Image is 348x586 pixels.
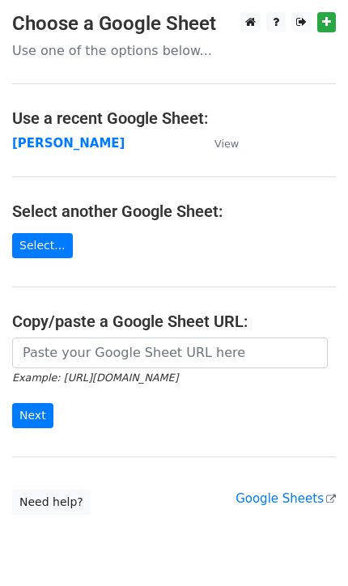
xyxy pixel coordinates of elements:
input: Next [12,403,53,428]
a: View [198,136,239,151]
h3: Choose a Google Sheet [12,12,336,36]
small: Example: [URL][DOMAIN_NAME] [12,372,178,384]
h4: Copy/paste a Google Sheet URL: [12,312,336,331]
input: Paste your Google Sheet URL here [12,338,328,368]
small: View [214,138,239,150]
a: Need help? [12,490,91,515]
h4: Use a recent Google Sheet: [12,108,336,128]
a: Select... [12,233,73,258]
a: Google Sheets [236,491,336,506]
p: Use one of the options below... [12,42,336,59]
a: [PERSON_NAME] [12,136,125,151]
h4: Select another Google Sheet: [12,202,336,221]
